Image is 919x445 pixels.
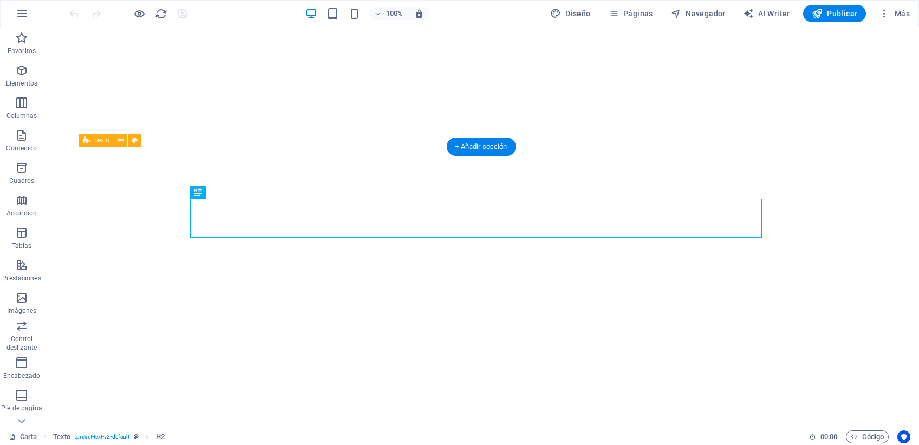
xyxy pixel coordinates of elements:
i: Al redimensionar, ajustar el nivel de zoom automáticamente para ajustarse al dispositivo elegido. [414,9,424,18]
p: Favoritos [8,47,36,55]
button: Código [846,430,889,443]
button: AI Writer [739,5,794,22]
span: AI Writer [743,8,790,19]
span: Navegador [670,8,726,19]
p: Pie de página [1,404,42,413]
span: Texto [94,137,110,143]
p: Prestaciones [2,274,41,283]
span: Páginas [608,8,653,19]
button: Haz clic para salir del modo de previsualización y seguir editando [133,7,146,20]
p: Contenido [6,144,37,153]
button: Más [875,5,914,22]
div: Diseño (Ctrl+Alt+Y) [546,5,595,22]
span: Haz clic para seleccionar y doble clic para editar [156,430,165,443]
span: Código [851,430,884,443]
span: Más [879,8,910,19]
span: Haz clic para seleccionar y doble clic para editar [53,430,70,443]
button: Usercentrics [897,430,910,443]
p: Encabezado [3,371,40,380]
p: Imágenes [7,306,36,315]
button: 100% [370,7,408,20]
div: + Añadir sección [446,138,516,156]
span: 00 00 [820,430,837,443]
i: Volver a cargar página [155,8,167,20]
span: . preset-text-v2-default [75,430,129,443]
button: Navegador [666,5,730,22]
h6: 100% [386,7,403,20]
button: reload [154,7,167,20]
button: Diseño [546,5,595,22]
a: Haz clic para cancelar la selección y doble clic para abrir páginas [9,430,37,443]
span: Diseño [550,8,591,19]
h6: Tiempo de la sesión [809,430,838,443]
span: Publicar [812,8,858,19]
p: Elementos [6,79,37,88]
button: Publicar [803,5,866,22]
nav: breadcrumb [53,430,165,443]
p: Columnas [6,112,37,120]
span: : [828,433,830,441]
p: Cuadros [9,176,35,185]
button: Páginas [604,5,657,22]
i: Este elemento es un preajuste personalizable [134,434,139,440]
p: Tablas [12,241,32,250]
p: Accordion [6,209,37,218]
